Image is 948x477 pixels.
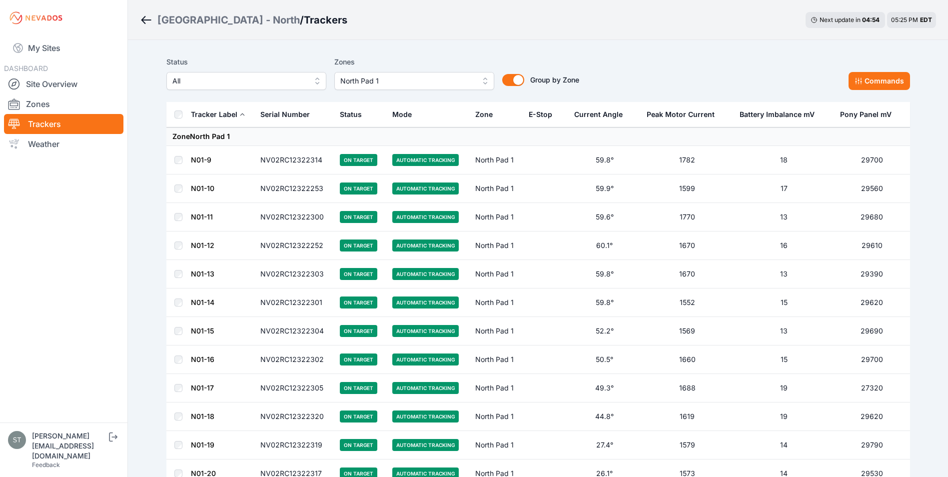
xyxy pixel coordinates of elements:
span: Automatic Tracking [392,353,459,365]
span: On Target [340,154,377,166]
a: Trackers [4,114,123,134]
span: Automatic Tracking [392,325,459,337]
label: Status [166,56,326,68]
a: [GEOGRAPHIC_DATA] - North [157,13,300,27]
td: 1670 [641,231,734,260]
button: Peak Motor Current [647,102,723,126]
td: 59.9° [568,174,641,203]
td: 15 [734,288,834,317]
div: Current Angle [574,109,623,119]
td: 1782 [641,146,734,174]
a: Weather [4,134,123,154]
span: Automatic Tracking [392,296,459,308]
img: Nevados [8,10,64,26]
td: NV02RC12322253 [254,174,334,203]
a: N01-15 [191,326,214,335]
td: 29620 [834,288,910,317]
button: Pony Panel mV [840,102,900,126]
span: Next update in [820,16,861,23]
span: DASHBOARD [4,64,48,72]
span: Automatic Tracking [392,239,459,251]
label: Zones [334,56,494,68]
td: 29690 [834,317,910,345]
span: / [300,13,304,27]
span: On Target [340,239,377,251]
span: Automatic Tracking [392,211,459,223]
span: Automatic Tracking [392,410,459,422]
td: 16 [734,231,834,260]
a: N01-17 [191,383,214,392]
span: On Target [340,182,377,194]
div: Status [340,109,362,119]
td: 29560 [834,174,910,203]
button: Mode [392,102,420,126]
td: 29700 [834,146,910,174]
td: 1552 [641,288,734,317]
td: North Pad 1 [469,374,523,402]
a: My Sites [4,36,123,60]
td: North Pad 1 [469,345,523,374]
td: 17 [734,174,834,203]
td: North Pad 1 [469,203,523,231]
h3: Trackers [304,13,347,27]
td: 52.2° [568,317,641,345]
td: 19 [734,402,834,431]
td: 1619 [641,402,734,431]
a: N01-18 [191,412,214,420]
span: North Pad 1 [340,75,474,87]
span: All [172,75,306,87]
td: NV02RC12322300 [254,203,334,231]
div: Pony Panel mV [840,109,892,119]
td: North Pad 1 [469,260,523,288]
div: Peak Motor Current [647,109,715,119]
td: NV02RC12322314 [254,146,334,174]
td: 29680 [834,203,910,231]
td: 27.4° [568,431,641,459]
td: NV02RC12322252 [254,231,334,260]
a: Zones [4,94,123,114]
span: On Target [340,268,377,280]
div: E-Stop [529,109,552,119]
td: 19 [734,374,834,402]
td: Zone North Pad 1 [166,127,910,146]
button: Commands [849,72,910,90]
td: 1569 [641,317,734,345]
td: 29610 [834,231,910,260]
a: N01-19 [191,440,214,449]
td: 1670 [641,260,734,288]
button: Battery Imbalance mV [740,102,823,126]
td: 59.6° [568,203,641,231]
td: North Pad 1 [469,288,523,317]
button: North Pad 1 [334,72,494,90]
td: North Pad 1 [469,317,523,345]
td: 29390 [834,260,910,288]
button: Serial Number [260,102,318,126]
a: Feedback [32,461,60,468]
a: N01-11 [191,212,213,221]
td: NV02RC12322320 [254,402,334,431]
span: Automatic Tracking [392,154,459,166]
span: On Target [340,296,377,308]
span: Automatic Tracking [392,382,459,394]
td: 1579 [641,431,734,459]
td: 44.8° [568,402,641,431]
td: North Pad 1 [469,174,523,203]
td: NV02RC12322319 [254,431,334,459]
td: NV02RC12322305 [254,374,334,402]
span: On Target [340,439,377,451]
a: Site Overview [4,74,123,94]
button: Zone [475,102,501,126]
div: 04 : 54 [862,16,880,24]
a: N01-16 [191,355,214,363]
a: N01-9 [191,155,211,164]
a: N01-14 [191,298,214,306]
td: 1688 [641,374,734,402]
td: North Pad 1 [469,402,523,431]
img: steve@nevados.solar [8,431,26,449]
td: 1660 [641,345,734,374]
td: NV02RC12322303 [254,260,334,288]
span: On Target [340,211,377,223]
td: 13 [734,317,834,345]
a: N01-12 [191,241,214,249]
